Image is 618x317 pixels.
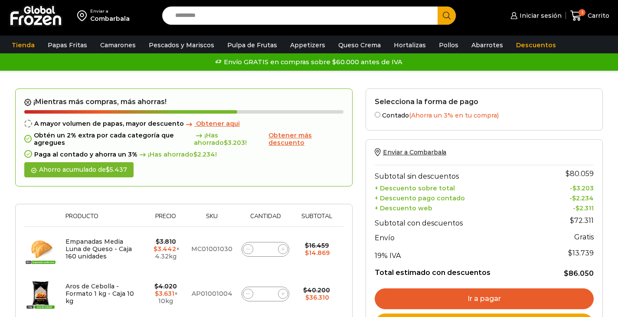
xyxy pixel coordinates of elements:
[154,282,177,290] bdi: 4.020
[184,120,240,127] a: Obtener aqui
[375,229,543,245] th: Envío
[303,286,330,294] bdi: 40.200
[106,166,127,173] bdi: 5.437
[438,7,456,25] button: Search button
[193,150,197,158] span: $
[187,271,237,316] td: AP01001004
[389,37,430,53] a: Hortalizas
[96,37,140,53] a: Camarones
[564,269,594,278] bdi: 86.050
[24,98,343,106] h2: ¡Mientras más compras, más ahorras!
[575,204,594,212] bdi: 2.311
[24,132,343,147] div: Obtén un 2% extra por cada categoría que agregues
[375,183,543,193] th: + Descuento sobre total
[106,166,110,173] span: $
[375,245,543,262] th: 19% IVA
[286,37,330,53] a: Appetizers
[435,37,463,53] a: Pollos
[375,165,543,183] th: Subtotal sin descuentos
[154,245,176,253] bdi: 3.442
[570,6,609,26] a: 3 Carrito
[65,238,132,260] a: Empanadas Media Luna de Queso - Caja 160 unidades
[543,192,594,202] td: -
[375,98,594,106] h2: Selecciona la forma de pago
[570,216,594,225] bdi: 72.311
[375,202,543,212] th: + Descuento web
[334,37,385,53] a: Queso Crema
[568,249,572,257] span: $
[224,139,245,147] bdi: 3.203
[375,262,543,278] th: Total estimado con descuentos
[259,288,271,300] input: Product quantity
[570,216,574,225] span: $
[409,111,499,119] span: (Ahorra un 3% en tu compra)
[144,213,187,226] th: Precio
[154,245,157,253] span: $
[61,213,144,226] th: Producto
[144,271,187,316] td: × 10kg
[24,151,343,158] div: Paga al contado y ahorra un 3%
[543,183,594,193] td: -
[65,282,134,305] a: Aros de Cebolla - Formato 1 kg - Caja 10 kg
[512,37,560,53] a: Descuentos
[305,249,330,257] bdi: 14.869
[375,112,380,118] input: Contado(Ahorra un 3% en tu compra)
[193,150,215,158] bdi: 2.234
[303,286,307,294] span: $
[294,213,339,226] th: Subtotal
[564,269,569,278] span: $
[572,184,594,192] bdi: 3.203
[375,212,543,229] th: Subtotal con descuentos
[156,238,160,245] span: $
[568,249,594,257] span: 13.739
[268,131,312,147] span: Obtener más descuento
[7,37,39,53] a: Tienda
[43,37,92,53] a: Papas Fritas
[155,290,174,297] bdi: 3.631
[224,139,228,147] span: $
[375,192,543,202] th: + Descuento pago contado
[572,184,576,192] span: $
[154,282,158,290] span: $
[572,194,576,202] span: $
[268,132,343,147] a: Obtener más descuento
[566,170,570,178] span: $
[90,14,130,23] div: Combarbala
[574,233,594,241] strong: Gratis
[305,294,309,301] span: $
[575,204,579,212] span: $
[77,8,90,23] img: address-field-icon.svg
[137,151,217,158] span: ¡Has ahorrado !
[305,242,329,249] bdi: 16.459
[223,37,281,53] a: Pulpa de Frutas
[517,11,562,20] span: Iniciar sesión
[156,238,176,245] bdi: 3.810
[194,132,267,147] span: ¡Has ahorrado !
[259,243,271,255] input: Product quantity
[196,120,240,127] span: Obtener aqui
[375,110,594,119] label: Contado
[585,11,609,20] span: Carrito
[467,37,507,53] a: Abarrotes
[237,213,294,226] th: Cantidad
[144,37,219,53] a: Pescados y Mariscos
[305,242,309,249] span: $
[508,7,561,24] a: Iniciar sesión
[572,194,594,202] bdi: 2.234
[187,227,237,272] td: MC01001030
[375,148,446,156] a: Enviar a Combarbala
[24,120,343,127] div: A mayor volumen de papas, mayor descuento
[24,162,134,177] div: Ahorro acumulado de
[155,290,159,297] span: $
[566,170,594,178] bdi: 80.059
[187,213,237,226] th: Sku
[144,227,187,272] td: × 4.32kg
[90,8,130,14] div: Enviar a
[579,9,585,16] span: 3
[305,249,309,257] span: $
[383,148,446,156] span: Enviar a Combarbala
[543,202,594,212] td: -
[305,294,329,301] bdi: 36.310
[375,288,594,309] a: Ir a pagar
